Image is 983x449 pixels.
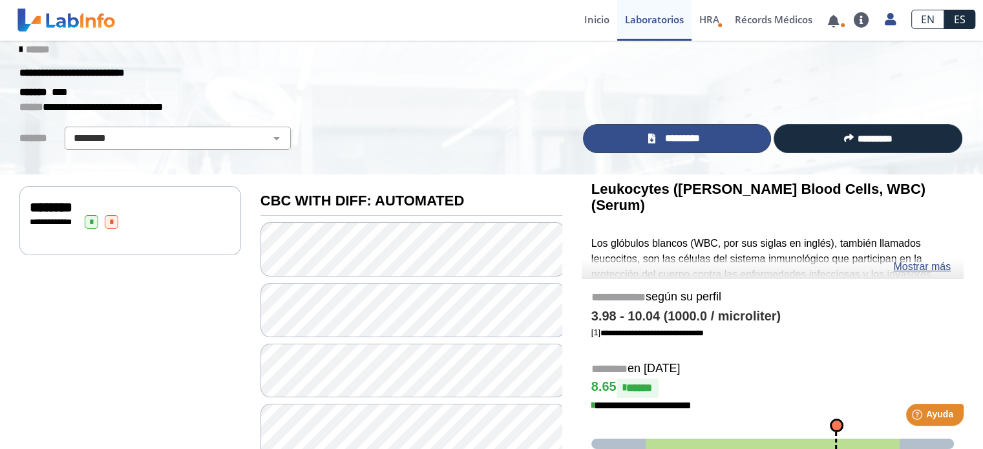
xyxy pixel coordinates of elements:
[591,362,954,377] h5: en [DATE]
[591,379,954,398] h4: 8.65
[260,193,464,209] b: CBC WITH DIFF: AUTOMATED
[868,399,969,435] iframe: Help widget launcher
[591,181,925,213] b: Leukocytes ([PERSON_NAME] Blood Cells, WBC) (Serum)
[591,290,954,305] h5: según su perfil
[591,309,954,324] h4: 3.98 - 10.04 (1000.0 / microliter)
[591,328,704,337] a: [1]
[893,259,951,275] a: Mostrar más
[911,10,944,29] a: EN
[591,236,954,421] p: Los glóbulos blancos (WBC, por sus siglas en inglés), también llamados leucocitos, son las célula...
[944,10,975,29] a: ES
[699,13,719,26] span: HRA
